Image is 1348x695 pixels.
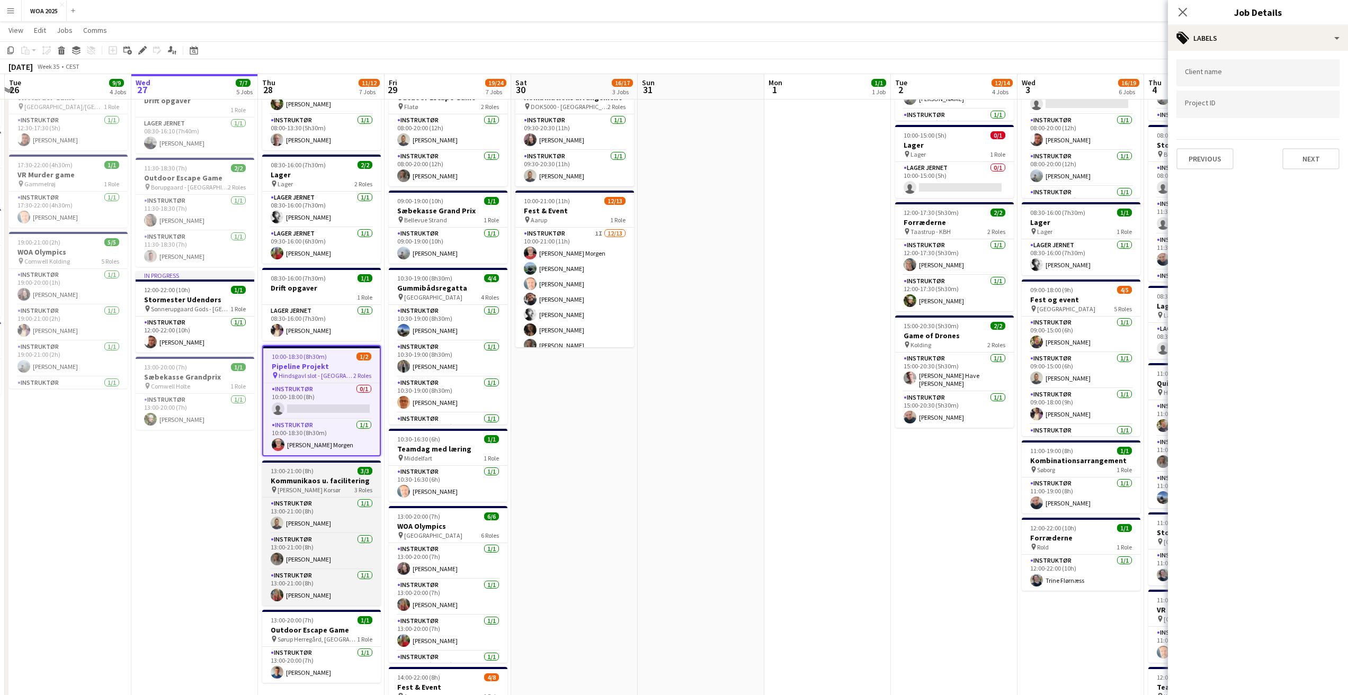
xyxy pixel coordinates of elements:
app-card-role: Instruktør1/108:00-20:00 (12h)[PERSON_NAME] [389,150,507,186]
span: 10:00-18:30 (8h30m) [272,353,327,360]
div: 08:30-16:00 (7h30m)0/1Lager Lager1 RoleLager Jernet0/108:30-16:00 (7h30m) [1148,286,1267,359]
app-card-role: Lager Jernet0/110:00-15:00 (5h) [895,162,1014,198]
h3: Kombinationsarrangement [1022,456,1140,465]
app-card-role: Instruktør1/115:00-20:30 (5h30m)[PERSON_NAME] [895,392,1014,428]
app-card-role: Instruktør1/111:00-18:00 (7h)[PERSON_NAME] [1148,472,1267,508]
app-job-card: 08:00-20:00 (12h)8/10Fest og Event Lalandia Rødby10 RolesArrangementsansvarlig0/108:00-16:00 (8h)... [1022,41,1140,198]
h3: Drift opgaver [136,96,254,105]
span: Comwell Holte [151,382,190,390]
span: 11:00-19:00 (8h) [1030,447,1073,455]
span: Flatø [404,103,418,111]
span: Sat [515,78,527,87]
span: 9/9 [109,79,124,87]
h3: Forræderne [1022,533,1140,543]
span: 12/13 [604,197,626,205]
app-card-role: Lager Jernet0/108:30-16:00 (7h30m) [1148,323,1267,359]
app-job-card: 10:00-15:00 (5h)0/1Lager Lager1 RoleLager Jernet0/110:00-15:00 (5h) [895,125,1014,198]
span: 1/1 [484,435,499,443]
span: Lager [1164,311,1179,319]
span: Sørup Herregård, [GEOGRAPHIC_DATA] [278,635,357,643]
app-card-role: Instruktør1/111:00-19:00 (8h)[PERSON_NAME] [1022,477,1140,513]
span: Week 35 [35,62,61,70]
span: 5 Roles [101,257,119,265]
span: Thu [1148,78,1162,87]
span: 2 Roles [608,103,626,111]
h3: Lager [1148,301,1267,311]
h3: WOA Olympics [389,521,507,531]
h3: Drift opgaver [262,283,381,293]
span: 1/1 [484,197,499,205]
div: CEST [66,62,79,70]
h3: Quiz adventure [1148,378,1267,388]
span: Lager [910,150,926,158]
span: Rold [1037,543,1049,551]
div: 11:00-18:00 (7h)3/3Quiz adventure Hotel Juhlsminde Strand3 RolesInstruktør1/111:00-18:00 (7h)[PER... [1148,363,1267,508]
app-job-card: 10:00-21:00 (11h)12/13Fest & Event Aarup1 RoleInstruktør1I12/1310:00-21:00 (11h)[PERSON_NAME] Mor... [515,191,634,347]
span: 1/1 [1117,209,1132,216]
app-card-role: Instruktør0/110:00-18:00 (8h) [263,383,380,419]
app-card-role: Lager Jernet1/108:30-16:00 (7h30m)[PERSON_NAME] [262,305,381,341]
span: 1/1 [358,274,372,282]
app-card-role: Lager Jernet1/108:30-16:00 (7h30m)[PERSON_NAME] [1022,239,1140,275]
app-job-card: 13:00-20:00 (7h)1/1Sæbekasse Grandprix Comwell Holte1 RoleInstruktør1/113:00-20:00 (7h)[PERSON_NAME] [136,357,254,430]
span: 1/1 [1117,524,1132,532]
app-card-role: Instruktør0/108:00-16:00 (8h) [1148,162,1267,198]
h3: VR Murder game [9,170,128,179]
app-job-card: 10:00-18:30 (8h30m)1/2Pipeline Projekt Hindsgavl slot - [GEOGRAPHIC_DATA]2 RolesInstruktør0/110:0... [262,345,381,456]
app-job-card: 08:00-18:30 (10h30m)1/4Stormester Billund4 RolesInstruktør0/108:00-16:00 (8h) Instruktør1I0/111:3... [1148,125,1267,282]
span: 1 Role [484,216,499,224]
app-card-role: Instruktør1/111:00-18:30 (7h30m)[PERSON_NAME] [1148,627,1267,663]
app-job-card: 09:00-18:00 (9h)4/5Fest og event [GEOGRAPHIC_DATA]5 RolesInstruktør1/109:00-15:00 (6h)[PERSON_NAM... [1022,279,1140,436]
span: Comms [83,25,107,35]
div: 08:30-16:10 (7h40m)1/1Drift opgaver1 RoleLager Jernet1/108:30-16:10 (7h40m)[PERSON_NAME] [136,80,254,154]
app-job-card: 19:00-21:00 (2h)5/5WOA Olympics Comwell Kolding5 RolesInstruktør1/119:00-20:00 (1h)[PERSON_NAME]I... [9,232,128,389]
span: Borupgaard - [GEOGRAPHIC_DATA] [151,183,228,191]
div: 12:00-17:30 (5h30m)2/2Forræderne Taastrup - KBH2 RolesInstruktør1/112:00-17:30 (5h30m)[PERSON_NAM... [895,202,1014,311]
app-job-card: 13:00-20:00 (7h)1/1Outdoor Escape Game Sørup Herregård, [GEOGRAPHIC_DATA]1 RoleInstruktør1/113:00... [262,610,381,683]
div: 11:00-19:00 (8h)1/1Kombinationsarrangement Søborg1 RoleInstruktør1/111:00-19:00 (8h)[PERSON_NAME] [1022,440,1140,513]
span: Kolding [910,341,931,349]
span: 08:30-16:00 (7h30m) [1030,209,1085,216]
app-job-card: 17:30-22:00 (4h30m)1/1VR Murder game Gammelrøj1 RoleInstruktør1/117:30-22:00 (4h30m)[PERSON_NAME] [9,155,128,228]
h3: Stormester Udendørs [1148,528,1267,537]
span: 2 Roles [354,180,372,188]
app-card-role: Instruktør1/110:30-19:00 (8h30m)[PERSON_NAME] [389,377,507,413]
app-card-role: Instruktør1/110:00-18:30 (8h30m)[PERSON_NAME] Morgen [263,419,380,455]
app-card-role: Instruktør1/119:00-21:00 (2h)[PERSON_NAME] [9,341,128,377]
h3: Lager [262,170,381,179]
app-job-card: 13:00-20:00 (7h)6/6WOA Olympics [GEOGRAPHIC_DATA]6 RolesInstruktør1/113:00-20:00 (7h)[PERSON_NAME... [389,506,507,663]
span: Wed [136,78,150,87]
h3: Teamdag med læring [389,444,507,454]
span: 10:30-19:00 (8h30m) [397,274,452,282]
span: 2/2 [990,209,1005,216]
span: 08:30-16:00 (7h30m) [271,161,326,169]
div: 10:30-16:30 (6h)1/1Teamdag med læring Middelfart1 RoleInstruktør1/110:30-16:30 (6h)[PERSON_NAME] [389,429,507,502]
app-card-role: Lager Jernet1/109:30-16:00 (6h30m)[PERSON_NAME] [262,228,381,264]
span: Sun [642,78,655,87]
span: 1 Role [1117,466,1132,474]
span: 6 Roles [481,531,499,539]
span: 12/14 [992,79,1013,87]
app-job-card: 10:30-19:00 (8h30m)4/4Gummibådsregatta [GEOGRAPHIC_DATA]4 RolesInstruktør1/110:30-19:00 (8h30m)[P... [389,268,507,425]
app-job-card: 08:30-16:00 (7h30m)1/1Drift opgaver1 RoleLager Jernet1/108:30-16:00 (7h30m)[PERSON_NAME] [262,268,381,341]
div: 12:00-22:00 (10h)1/1Forræderne Rold1 RoleInstruktør1/112:00-22:00 (10h)Trine Flørnæss [1022,518,1140,591]
span: 16/17 [612,79,633,87]
app-card-role: Instruktør1/113:00-20:00 (7h)[PERSON_NAME] [389,615,507,651]
span: Middelfart [404,454,432,462]
h3: Fest og event [1022,295,1140,304]
span: 1/1 [231,286,246,294]
span: 19:00-21:00 (2h) [17,238,60,246]
span: 08:30-16:00 (7h30m) [271,274,326,282]
app-job-card: 15:00-20:30 (5h30m)2/2Game of Drones Kolding2 RolesInstruktør1/115:00-20:30 (5h30m)[PERSON_NAME] ... [895,315,1014,428]
h3: Forræderne [895,218,1014,227]
span: 2/2 [990,322,1005,330]
div: 09:30-20:30 (11h)2/2Kombinations arrangement DOK5000 - [GEOGRAPHIC_DATA]2 RolesInstruktør1/109:30... [515,77,634,186]
span: 2 Roles [481,103,499,111]
span: 13:00-20:00 (7h) [271,616,314,624]
h3: Sæbekasse Grandprix [136,372,254,382]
